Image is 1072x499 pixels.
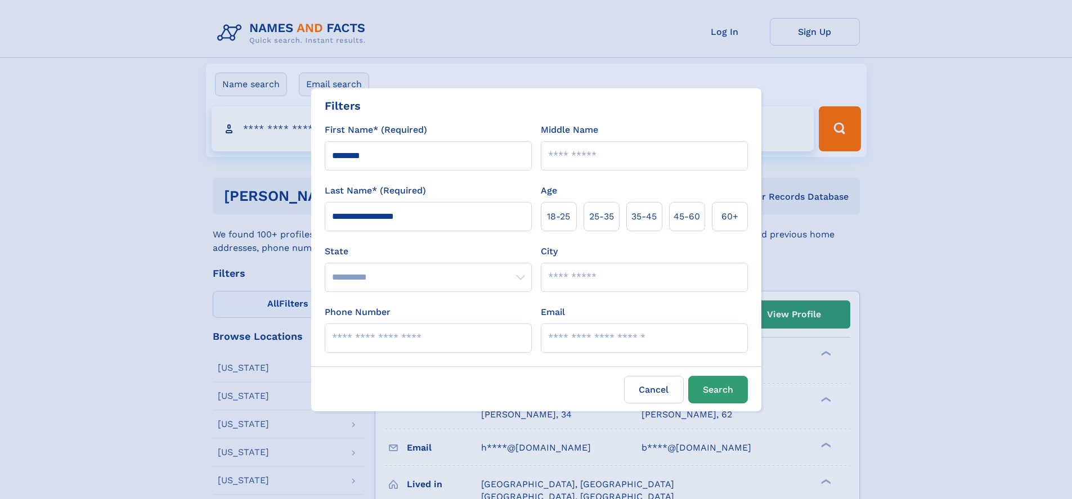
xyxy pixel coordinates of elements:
div: Filters [325,97,361,114]
span: 35‑45 [631,210,657,223]
label: Email [541,305,565,319]
label: Cancel [624,376,684,403]
label: State [325,245,532,258]
label: Phone Number [325,305,391,319]
label: City [541,245,558,258]
label: Age [541,184,557,197]
label: Last Name* (Required) [325,184,426,197]
label: Middle Name [541,123,598,137]
button: Search [688,376,748,403]
span: 18‑25 [547,210,570,223]
span: 45‑60 [674,210,700,223]
span: 25‑35 [589,210,614,223]
span: 60+ [721,210,738,223]
label: First Name* (Required) [325,123,427,137]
